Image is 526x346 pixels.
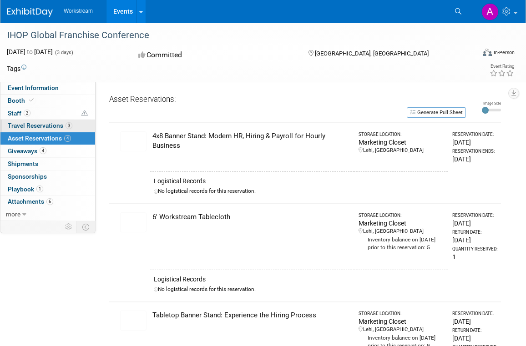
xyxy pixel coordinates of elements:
[120,131,147,151] img: View Images
[359,219,444,228] div: Marketing Closet
[36,186,43,192] span: 1
[64,8,93,14] span: Workstream
[8,97,35,104] span: Booth
[154,286,444,293] div: No logistical records for this reservation.
[66,122,72,129] span: 3
[0,208,95,221] a: more
[8,198,53,205] span: Attachments
[0,196,95,208] a: Attachments6
[452,229,497,236] div: Return Date:
[452,138,497,147] div: [DATE]
[359,138,444,147] div: Marketing Closet
[40,147,46,154] span: 4
[152,131,350,151] div: 4x8 Banner Stand: Modern HR, Hiring & Payroll for Hourly Business
[359,235,444,251] div: Inventory balance on [DATE] prior to this reservation: 5
[8,160,38,167] span: Shipments
[0,170,95,183] a: Sponsorships
[359,147,444,154] div: Lehi, [GEOGRAPHIC_DATA]
[407,107,466,118] button: Generate Pull Sheet
[8,110,30,117] span: Staff
[0,183,95,196] a: Playbook1
[359,212,444,219] div: Storage Location:
[154,176,444,186] div: Logistical Records
[152,311,350,320] div: Tabletop Banner Stand: Experience the Hiring Process
[136,47,293,63] div: Committed
[0,107,95,120] a: Staff2
[452,148,497,155] div: Reservation Ends:
[64,135,71,142] span: 4
[0,82,95,94] a: Event Information
[0,132,95,145] a: Asset Reservations4
[8,147,46,155] span: Giveaways
[452,155,497,164] div: [DATE]
[24,110,30,116] span: 2
[8,186,43,193] span: Playbook
[481,3,499,20] img: Andrew Walters
[359,311,444,317] div: Storage Location:
[359,317,444,326] div: Marketing Closet
[109,94,461,106] div: Asset Reservations:
[452,317,497,326] div: [DATE]
[452,334,497,343] div: [DATE]
[359,228,444,235] div: Lehi, [GEOGRAPHIC_DATA]
[61,221,77,233] td: Personalize Event Tab Strip
[6,211,20,218] span: more
[452,311,497,317] div: Reservation Date:
[7,48,53,55] span: [DATE] [DATE]
[482,100,501,106] div: Image Size
[452,236,497,245] div: [DATE]
[77,221,96,233] td: Toggle Event Tabs
[452,246,497,252] div: Quantity Reserved:
[81,110,88,118] span: Potential Scheduling Conflict -- at least one attendee is tagged in another overlapping event.
[359,326,444,333] div: Lehi, [GEOGRAPHIC_DATA]
[4,27,465,44] div: IHOP Global Franchise Conference
[8,135,71,142] span: Asset Reservations
[452,131,497,138] div: Reservation Date:
[154,275,444,284] div: Logistical Records
[436,47,515,61] div: Event Format
[452,212,497,219] div: Reservation Date:
[493,49,515,56] div: In-Person
[25,48,34,55] span: to
[29,98,34,103] i: Booth reservation complete
[0,95,95,107] a: Booth
[154,187,444,195] div: No logistical records for this reservation.
[152,212,350,222] div: 6' Workstream Tablecloth
[8,173,47,180] span: Sponsorships
[46,198,53,205] span: 6
[490,64,514,69] div: Event Rating
[54,50,73,55] span: (3 days)
[452,252,497,261] div: 1
[0,120,95,132] a: Travel Reservations3
[8,122,72,129] span: Travel Reservations
[120,212,147,232] img: View Images
[120,311,147,331] img: View Images
[359,131,444,138] div: Storage Location:
[7,8,53,17] img: ExhibitDay
[7,64,26,73] td: Tags
[8,84,59,91] span: Event Information
[452,219,497,228] div: [DATE]
[0,145,95,157] a: Giveaways4
[452,327,497,334] div: Return Date:
[483,49,492,56] img: Format-Inperson.png
[0,158,95,170] a: Shipments
[315,50,429,57] span: [GEOGRAPHIC_DATA], [GEOGRAPHIC_DATA]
